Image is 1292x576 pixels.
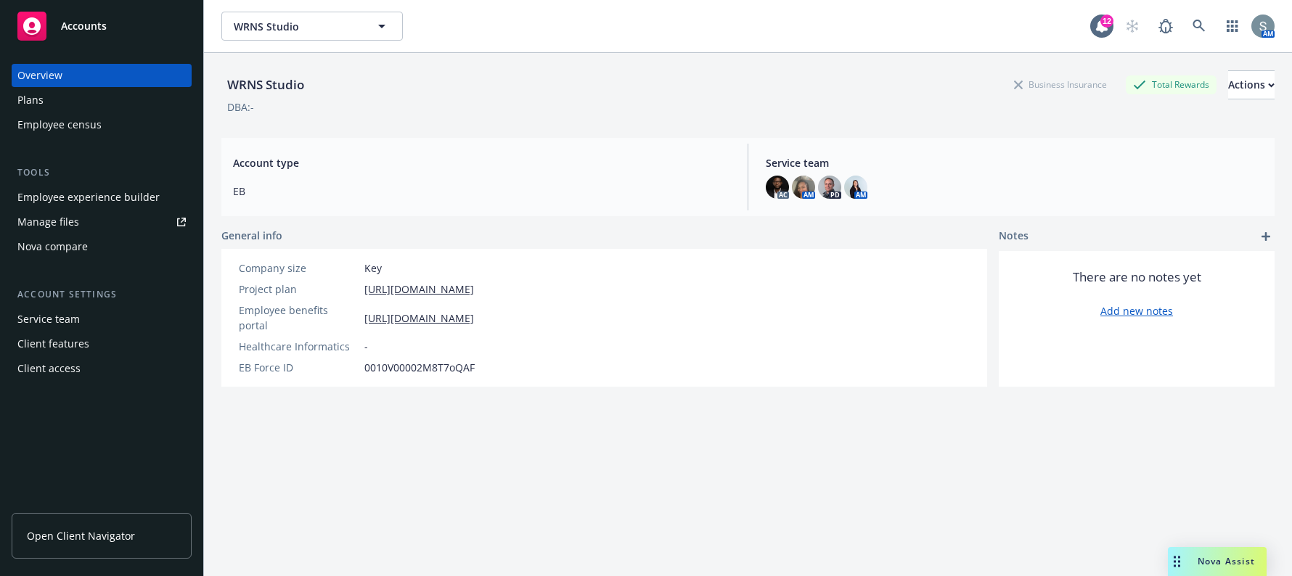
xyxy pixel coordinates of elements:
[221,12,403,41] button: WRNS Studio
[364,281,474,297] a: [URL][DOMAIN_NAME]
[1198,555,1255,567] span: Nova Assist
[239,339,359,354] div: Healthcare Informatics
[364,339,368,354] span: -
[17,89,44,112] div: Plans
[233,184,730,199] span: EB
[17,235,88,258] div: Nova compare
[17,64,62,87] div: Overview
[221,228,282,243] span: General info
[1100,15,1113,28] div: 12
[1126,75,1217,94] div: Total Rewards
[239,260,359,276] div: Company size
[239,360,359,375] div: EB Force ID
[12,6,192,46] a: Accounts
[17,113,102,136] div: Employee census
[1228,71,1275,99] div: Actions
[766,176,789,199] img: photo
[12,186,192,209] a: Employee experience builder
[12,89,192,112] a: Plans
[239,281,359,297] div: Project plan
[12,308,192,331] a: Service team
[61,20,107,32] span: Accounts
[766,155,1263,170] span: Service team
[1185,12,1214,41] a: Search
[364,260,382,276] span: Key
[364,360,475,375] span: 0010V00002M8T7oQAF
[1228,70,1275,99] button: Actions
[1168,547,1267,576] button: Nova Assist
[1257,228,1275,245] a: add
[12,113,192,136] a: Employee census
[12,235,192,258] a: Nova compare
[844,176,867,199] img: photo
[221,75,310,94] div: WRNS Studio
[1251,15,1275,38] img: photo
[17,186,160,209] div: Employee experience builder
[227,99,254,115] div: DBA: -
[12,287,192,302] div: Account settings
[1007,75,1114,94] div: Business Insurance
[233,155,730,170] span: Account type
[1073,268,1201,286] span: There are no notes yet
[17,308,80,331] div: Service team
[27,528,135,543] span: Open Client Navigator
[1218,12,1247,41] a: Switch app
[12,165,192,180] div: Tools
[17,357,81,380] div: Client access
[1118,12,1147,41] a: Start snowing
[12,64,192,87] a: Overview
[17,332,89,355] div: Client features
[818,176,841,199] img: photo
[12,357,192,380] a: Client access
[999,228,1029,245] span: Notes
[1100,303,1173,318] a: Add new notes
[234,19,359,34] span: WRNS Studio
[239,303,359,333] div: Employee benefits portal
[12,210,192,234] a: Manage files
[1151,12,1180,41] a: Report a Bug
[12,332,192,355] a: Client features
[17,210,79,234] div: Manage files
[792,176,815,199] img: photo
[1168,547,1186,576] div: Drag to move
[364,310,474,326] a: [URL][DOMAIN_NAME]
